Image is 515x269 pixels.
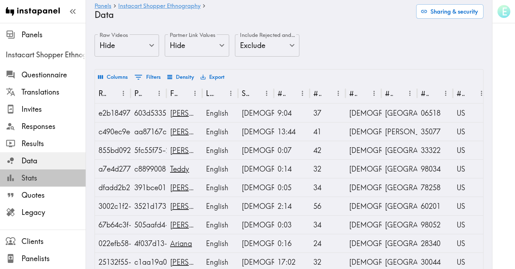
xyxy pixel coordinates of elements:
[206,160,235,178] div: English
[385,123,414,141] div: Hanceville, AL 35077, USA
[240,31,296,39] label: Include Rejected and Deleted Responses
[179,88,190,99] button: Sort
[21,139,86,149] span: Results
[457,123,485,141] div: US
[134,104,163,122] div: 603d5335-c383-4472-9c2d-a1bba107b619
[98,197,127,215] div: 3002c1f2-0643-4933-9dbe-d46433a26760
[242,89,250,98] div: Segment
[170,127,228,136] a: Jason
[21,207,86,217] span: Legacy
[358,88,369,99] button: Sort
[242,160,270,178] div: Male
[206,216,235,234] div: English
[440,88,451,99] button: Menu
[134,123,163,141] div: aa87167c-af8b-4947-8957-6fd6f75e6f83
[21,173,86,183] span: Stats
[134,160,163,178] div: c8899008-5ac5-451f-9e9d-de4684f5e146
[242,141,270,159] div: Female
[385,178,414,197] div: San Antonio, TX 78258, USA
[242,123,270,141] div: Male
[235,34,299,57] div: Exclude
[98,234,127,253] div: 022efb58-55ca-407c-a617-bd75c9ee7a1c
[134,89,142,98] div: Panelist ID
[242,178,270,197] div: Female
[165,34,229,57] div: Hide
[189,88,201,99] button: Menu
[421,123,449,141] div: 35077
[385,197,414,215] div: Evanston, IL 60201, USA
[215,88,226,99] button: Sort
[21,70,86,80] span: Questionnaire
[98,160,127,178] div: a7e4d277-b124-43c4-aff2-ff32c7a67798
[457,234,485,253] div: US
[278,104,306,122] div: 9:04
[170,202,228,211] a: Betsy
[278,197,306,215] div: 2:14
[21,121,86,131] span: Responses
[313,234,342,253] div: 24
[349,141,378,159] div: Female
[134,197,163,215] div: 3521d173-3b5d-4d7d-a006-f60863f13a65
[385,234,414,253] div: Fairmont, NC 28340, USA
[133,71,163,83] button: Show filters
[385,141,414,159] div: Sunrise, FL 33322, USA
[21,30,86,40] span: Panels
[278,89,285,98] div: #1 There is a new instapanel!
[98,141,127,159] div: 855bd092-2998-41f1-94d6-81c809873dae
[421,178,449,197] div: 78258
[170,220,228,229] a: Samantha
[206,123,235,141] div: English
[170,183,228,192] a: Andrea
[349,160,378,178] div: Male
[349,123,378,141] div: Male
[349,178,378,197] div: Female
[278,160,306,178] div: 0:14
[21,156,86,166] span: Data
[457,89,465,98] div: #4 Country
[385,89,393,98] div: #4 COUNTRY & POSTCODE/ZIP (Location)
[118,3,201,10] a: Instacart Shopper Ethnography
[170,239,192,248] a: Ariana
[278,123,306,141] div: 13:44
[143,88,154,99] button: Sort
[313,89,321,98] div: #2 What is your age?
[385,104,414,122] div: New Haven, CT 06518, USA
[502,5,507,18] span: E
[465,88,476,99] button: Sort
[98,104,127,122] div: e2b18497-24b2-4fc8-9c51-c09387a3a9b1
[21,254,86,264] span: Panelists
[457,160,485,178] div: US
[278,216,306,234] div: 0:03
[242,197,270,215] div: Female
[98,178,127,197] div: dfadd2b2-1e2c-49a5-81cb-f500262ffc1a
[242,104,270,122] div: Female
[134,234,163,253] div: 4f037d13-15e4-4560-995f-a2b4a880bf9b
[497,4,511,19] button: E
[170,109,228,117] a: Tiffani
[98,216,127,234] div: 67b64c3f-ac95-4495-b2d0-e804c8748d9d
[278,141,306,159] div: 0:07
[421,141,449,159] div: 33322
[225,88,236,99] button: Menu
[333,88,344,99] button: Menu
[457,141,485,159] div: US
[98,123,127,141] div: c490ec9e-7115-4fdb-ae63-4671c004f1c0
[118,88,129,99] button: Menu
[206,197,235,215] div: English
[242,216,270,234] div: Female
[170,89,178,98] div: First Name
[95,3,111,10] a: Panels
[134,178,163,197] div: 391bce01-74a4-49ef-829e-7c50efe5575e
[95,34,159,57] div: Hide
[6,50,86,60] span: Instacart Shopper Ethnography
[134,141,163,159] div: 5fc55f75-220b-4acd-8454-f9643b0daa26
[421,160,449,178] div: 98034
[134,216,163,234] div: 505aafd4-f269-4f42-b668-e71dd488c57c
[313,160,342,178] div: 32
[322,88,333,99] button: Sort
[349,234,378,253] div: Female
[421,234,449,253] div: 28340
[286,88,297,99] button: Sort
[313,216,342,234] div: 34
[206,89,214,98] div: Language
